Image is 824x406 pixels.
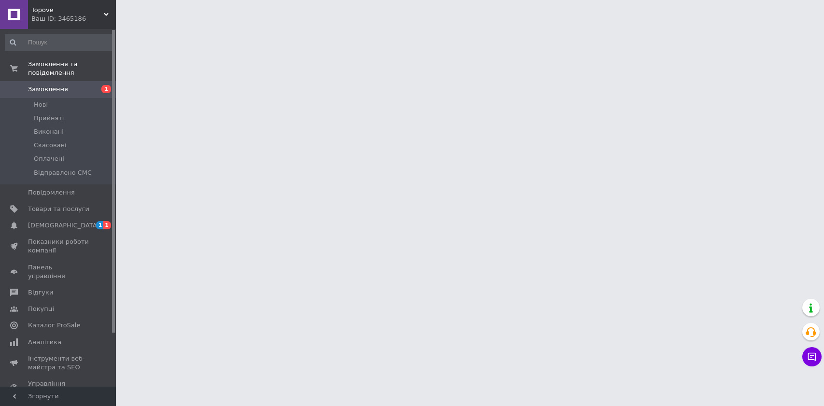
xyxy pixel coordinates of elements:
div: Ваш ID: 3465186 [31,14,116,23]
span: Нові [34,100,48,109]
button: Чат з покупцем [802,347,822,366]
span: Прийняті [34,114,64,123]
span: 1 [96,221,104,229]
span: Замовлення [28,85,68,94]
span: Аналітика [28,338,61,347]
span: Повідомлення [28,188,75,197]
span: Відправлено СМС [34,168,92,177]
input: Пошук [5,34,114,51]
span: Панель управління [28,263,89,280]
span: Покупці [28,305,54,313]
span: [DEMOGRAPHIC_DATA] [28,221,99,230]
span: Показники роботи компанії [28,238,89,255]
span: Замовлення та повідомлення [28,60,116,77]
span: Товари та послуги [28,205,89,213]
span: Каталог ProSale [28,321,80,330]
span: Скасовані [34,141,67,150]
span: Інструменти веб-майстра та SEO [28,354,89,372]
span: 1 [103,221,111,229]
span: Управління сайтом [28,379,89,397]
span: Оплачені [34,154,64,163]
span: Виконані [34,127,64,136]
span: Відгуки [28,288,53,297]
span: 1 [101,85,111,93]
span: Topove [31,6,104,14]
